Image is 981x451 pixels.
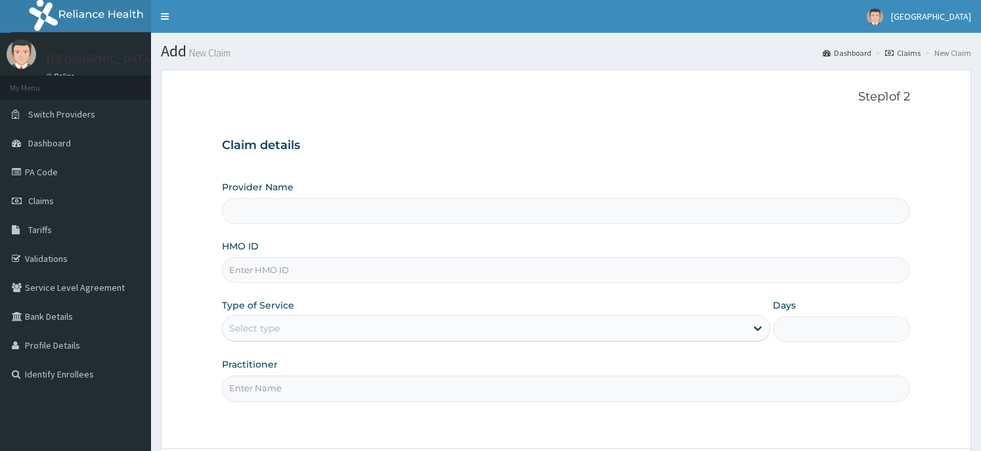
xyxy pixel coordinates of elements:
[823,47,871,58] a: Dashboard
[186,48,230,58] small: New Claim
[222,257,909,283] input: Enter HMO ID
[867,9,883,25] img: User Image
[28,108,95,120] span: Switch Providers
[773,299,796,312] label: Days
[28,195,54,207] span: Claims
[885,47,921,58] a: Claims
[222,299,294,312] label: Type of Service
[46,53,154,65] p: [GEOGRAPHIC_DATA]
[222,240,259,253] label: HMO ID
[28,224,52,236] span: Tariffs
[922,47,971,58] li: New Claim
[891,11,971,22] span: [GEOGRAPHIC_DATA]
[46,72,77,81] a: Online
[229,322,280,335] div: Select type
[222,358,278,371] label: Practitioner
[222,376,909,401] input: Enter Name
[222,181,294,194] label: Provider Name
[28,137,71,149] span: Dashboard
[222,139,909,153] h3: Claim details
[161,43,971,60] h1: Add
[222,90,909,104] p: Step 1 of 2
[7,39,36,69] img: User Image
